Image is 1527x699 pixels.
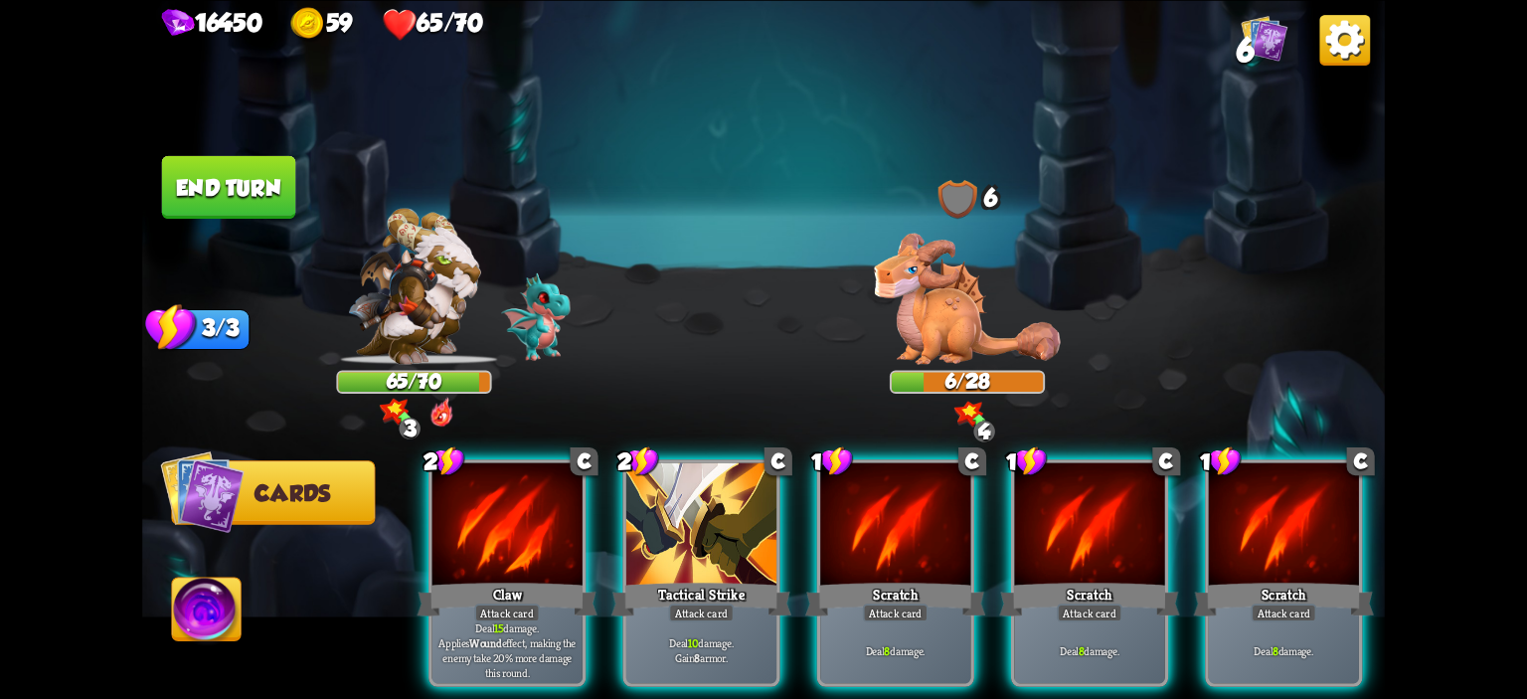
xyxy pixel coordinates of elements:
div: Claw [418,579,597,618]
p: Deal damage. Applies effect, making the enemy take 20% more damage this round. [435,620,579,680]
div: C [571,447,598,475]
b: 15 [494,620,504,635]
img: Void_Dragon_Baby.png [501,272,570,360]
p: Deal damage. [1018,642,1161,657]
span: Cards [254,480,330,505]
img: BonusDamageIcon.png [380,399,411,426]
div: Attack card [1057,604,1122,621]
img: gem.png [162,9,195,40]
img: BonusDamageIcon.png [954,401,985,428]
div: Attack card [474,604,540,621]
div: Health [382,7,483,42]
div: 1 [1006,445,1048,477]
div: Scratch [1194,579,1374,618]
img: Stamina_Icon.png [145,302,197,353]
div: View all the cards in your deck [1241,15,1287,66]
img: Ability_Icon.png [172,578,241,647]
img: health.png [382,7,417,42]
div: C [1347,447,1375,475]
img: DragonFury.png [429,396,453,427]
div: 6/28 [892,372,1043,392]
div: Attack card [1251,604,1316,621]
div: 65/70 [338,372,489,392]
div: Scratch [805,579,985,618]
button: End turn [162,155,296,218]
img: OptionsButton.png [1319,15,1370,66]
p: Deal damage. Gain armor. [630,635,773,665]
b: 8 [1079,642,1085,657]
b: 10 [688,635,699,650]
div: Gems [162,8,262,40]
div: 6 [890,180,1045,219]
div: 3 [399,418,420,438]
b: Wound [469,635,501,650]
div: C [1152,447,1180,475]
div: 4 [973,420,994,440]
div: Gold [290,7,352,42]
div: C [958,447,986,475]
div: C [764,447,792,475]
p: Deal damage. [1213,642,1356,657]
div: 1 [811,445,853,477]
img: Cards_Icon.png [160,449,244,533]
div: 2 [424,445,465,477]
button: Cards [171,460,375,524]
p: Deal damage. [824,642,967,657]
span: 6 [1237,31,1255,69]
b: 8 [694,650,700,665]
img: Cards_Icon.png [1241,15,1287,62]
div: 1 [1200,445,1242,477]
div: Attack card [669,604,735,621]
img: gold.png [290,7,325,42]
img: Clay_Dragon.png [874,233,1060,364]
div: Scratch [999,579,1179,618]
div: Tactical Strike [611,579,791,618]
img: Barbarian_Dragon.png [348,208,481,364]
b: 8 [884,642,890,657]
div: 3/3 [171,308,250,349]
b: 8 [1272,642,1278,657]
div: Attack card [863,604,929,621]
div: 2 [617,445,659,477]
